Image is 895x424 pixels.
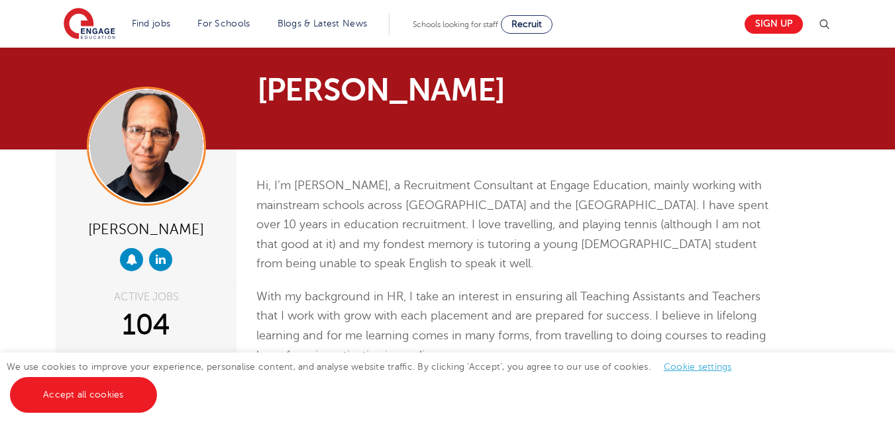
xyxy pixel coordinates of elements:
[745,15,803,34] a: Sign up
[501,15,553,34] a: Recruit
[413,20,498,29] span: Schools looking for staff
[66,216,227,241] div: [PERSON_NAME]
[197,19,250,28] a: For Schools
[257,74,572,106] h1: [PERSON_NAME]
[132,19,171,28] a: Find jobs
[664,362,732,372] a: Cookie settings
[511,19,542,29] span: Recruit
[64,8,115,41] img: Engage Education
[10,377,157,413] a: Accept all cookies
[66,309,227,342] div: 104
[256,287,772,365] p: With my background in HR, I take an interest in ensuring all Teaching Assistants and Teachers tha...
[66,292,227,302] div: ACTIVE JOBS
[7,362,745,400] span: We use cookies to improve your experience, personalise content, and analyse website traffic. By c...
[278,19,368,28] a: Blogs & Latest News
[256,176,772,274] p: Hi, I’m [PERSON_NAME], a Recruitment Consultant at Engage Education, mainly working with mainstre...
